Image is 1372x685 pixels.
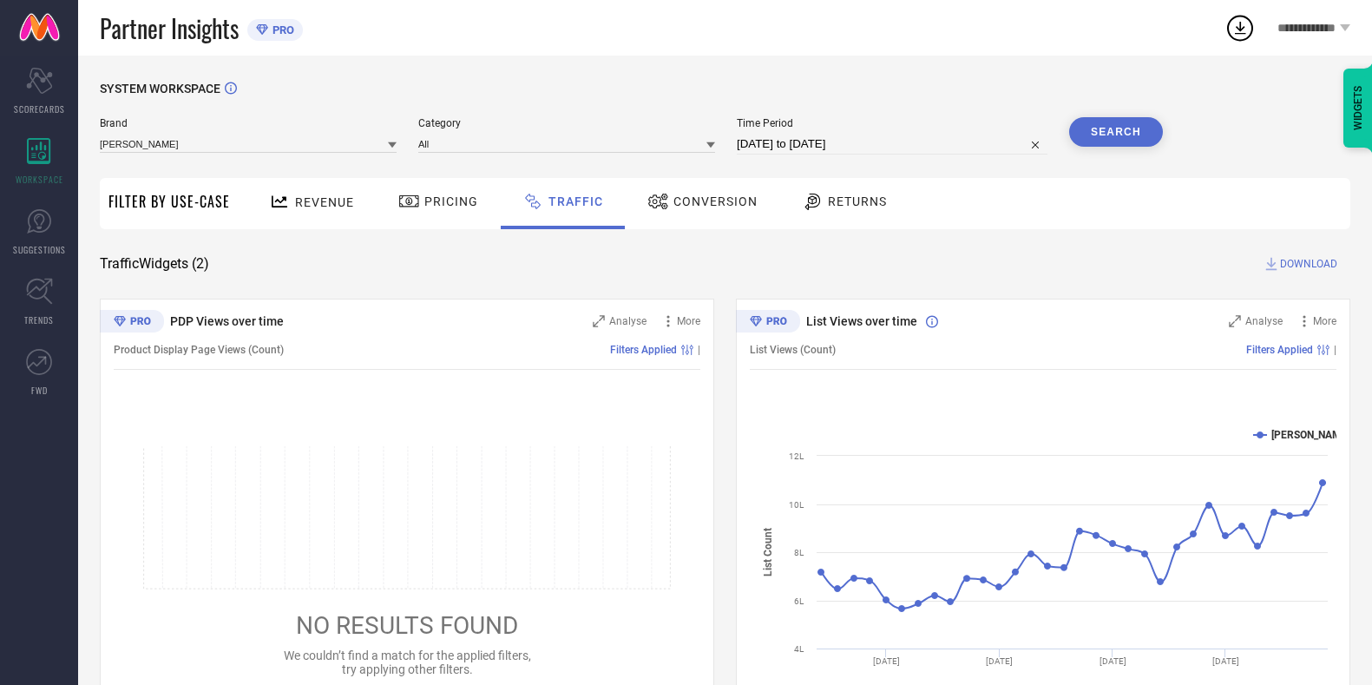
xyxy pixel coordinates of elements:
[609,315,647,327] span: Analyse
[108,191,230,212] span: Filter By Use-Case
[100,117,397,129] span: Brand
[1224,12,1256,43] div: Open download list
[873,656,900,666] text: [DATE]
[548,194,603,208] span: Traffic
[170,314,284,328] span: PDP Views over time
[1245,315,1283,327] span: Analyse
[677,315,700,327] span: More
[806,314,917,328] span: List Views over time
[268,23,294,36] span: PRO
[13,243,66,256] span: SUGGESTIONS
[789,451,804,461] text: 12L
[16,173,63,186] span: WORKSPACE
[1334,344,1336,356] span: |
[673,194,758,208] span: Conversion
[31,384,48,397] span: FWD
[794,548,804,557] text: 8L
[100,10,239,46] span: Partner Insights
[736,310,800,336] div: Premium
[698,344,700,356] span: |
[737,117,1047,129] span: Time Period
[114,344,284,356] span: Product Display Page Views (Count)
[1212,656,1239,666] text: [DATE]
[14,102,65,115] span: SCORECARDS
[789,500,804,510] text: 10L
[100,255,209,273] span: Traffic Widgets ( 2 )
[100,310,164,336] div: Premium
[284,649,531,676] span: We couldn’t find a match for the applied filters, try applying other filters.
[750,344,836,356] span: List Views (Count)
[424,194,478,208] span: Pricing
[762,528,774,576] tspan: List Count
[418,117,715,129] span: Category
[1246,344,1313,356] span: Filters Applied
[1069,117,1163,147] button: Search
[794,644,804,654] text: 4L
[1229,315,1241,327] svg: Zoom
[737,134,1047,155] input: Select time period
[1100,656,1126,666] text: [DATE]
[1280,255,1337,273] span: DOWNLOAD
[296,611,518,640] span: NO RESULTS FOUND
[610,344,677,356] span: Filters Applied
[295,195,354,209] span: Revenue
[100,82,220,96] span: SYSTEM WORKSPACE
[24,313,54,326] span: TRENDS
[593,315,605,327] svg: Zoom
[1271,429,1350,441] text: [PERSON_NAME]
[794,596,804,606] text: 6L
[1313,315,1336,327] span: More
[986,656,1013,666] text: [DATE]
[828,194,887,208] span: Returns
